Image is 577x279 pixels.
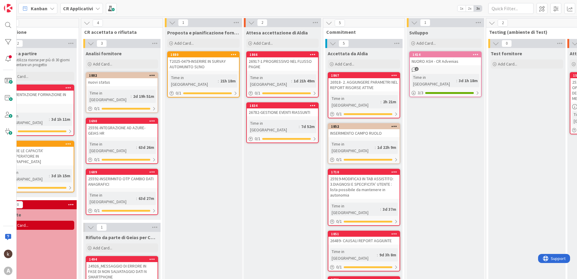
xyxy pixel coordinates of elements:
span: Add Card... [9,74,28,79]
div: Time in [GEOGRAPHIC_DATA] [4,169,49,182]
div: 1852INSERIMENTO CAMPO RUOLO [328,124,400,137]
div: 1881 [5,142,74,146]
span: 2 [498,19,508,27]
div: 1867 [328,73,400,78]
span: : [377,252,378,258]
span: 0 [13,201,23,208]
div: 1881 [2,141,74,147]
span: : [375,144,376,151]
span: Commitment [326,29,397,35]
span: 0 / 1 [176,90,181,96]
span: 1 [420,19,430,26]
span: 0 / 1 [255,90,260,96]
span: : [381,98,381,105]
p: CR che utilizza risorse per più di 30 giorni deve diventare un progetto [3,58,73,68]
div: T2025-0479-INSERIRE IN SURVAY AUTOMUNITO SI/NO [168,57,239,71]
span: Add Card... [9,223,28,228]
div: 1834 [250,104,318,108]
div: 1880 [168,52,239,57]
div: NUORO ASH - CR Advenias [410,57,481,65]
span: Pronte a partire [2,50,37,56]
div: 169025591-INTEGRAZIONE AD AZURE-GEIAS HR [86,118,158,137]
div: 1866 [247,52,318,57]
span: : [291,78,292,84]
div: 1689 [89,170,158,174]
div: 3d 37m [381,206,398,213]
img: kh [4,250,12,258]
span: : [299,123,300,130]
div: 1852 [331,124,400,129]
div: Time in [GEOGRAPHIC_DATA] [88,192,136,205]
div: 183426782-GESTIONE EVENTI RIASSUNTI [247,103,318,116]
span: 1x [457,5,466,11]
span: 2x [466,5,474,11]
input: Quick Filter... [488,3,534,14]
div: 26489- CAUSALI REPORT AGGIUNTE [328,237,400,245]
span: Add Card... [416,40,436,46]
span: : [218,78,219,84]
span: Proposta e pianificazione fornitore [167,30,240,36]
span: Add Card... [174,40,194,46]
div: A [4,267,12,275]
div: 63d 26m [137,144,156,151]
span: : [49,116,50,123]
div: Time in [GEOGRAPHIC_DATA] [330,141,375,154]
div: 1880T2025-0479-INSERIRE IN SURVAY AUTOMUNITO SI/NO [168,52,239,71]
div: 3/3 [410,89,481,97]
span: 3x [474,5,482,11]
div: 1882 [86,73,158,78]
span: 0 / 1 [336,218,342,225]
span: Add Card... [253,40,273,46]
div: 1881INSERIRE LE CAPACITA' DELL'OPERATORE IN [GEOGRAPHIC_DATA] [2,141,74,165]
div: 7d 52m [300,123,316,130]
div: 0/1 [86,156,158,163]
div: 1851 [331,232,400,236]
span: Kanban [31,5,47,12]
div: Time in [GEOGRAPHIC_DATA] [88,141,136,154]
div: 3d 1h 11m [50,116,72,123]
span: : [49,172,50,179]
div: 1851 [328,231,400,237]
div: Time in [GEOGRAPHIC_DATA] [170,74,218,88]
div: Time in [GEOGRAPHIC_DATA] [4,113,49,126]
span: 1 [178,19,188,26]
span: Attesa accettazione di Aldia [246,30,308,36]
div: 0/1 [328,218,400,225]
div: 1710 [328,169,400,175]
div: 1414 [413,53,481,57]
div: Time in [GEOGRAPHIC_DATA] [88,90,131,103]
div: 21h 18m [219,78,237,84]
span: 1 [97,224,107,231]
div: 25592-INSERIMNTO OTP CAMBIO DATI ANAGRAFICI [86,175,158,188]
span: 0 / 1 [94,105,100,112]
div: 1867 [331,73,400,78]
div: 26917-1.PROGRESSIVO NEL FLUSSO PAGHE [247,57,318,71]
div: 1d 21h 49m [292,78,316,84]
div: Time in [GEOGRAPHIC_DATA] [330,248,377,261]
span: 4 [93,19,103,27]
div: Time in [GEOGRAPHIC_DATA] [249,120,299,133]
div: 9d 3h 8m [378,252,398,258]
div: 0/1 [247,89,318,97]
span: 0 / 1 [255,136,260,142]
div: Time in [GEOGRAPHIC_DATA] [330,95,381,108]
span: 2 [13,40,23,47]
div: 1880 [171,53,239,57]
div: 1450IMPLEMENTAZIONE FORMAZIONE IN GEIAS [2,85,74,104]
div: Time in [GEOGRAPHIC_DATA] [249,74,291,88]
div: 0/1 [86,207,158,214]
div: 0/1 [247,135,318,143]
div: 1689 [86,169,158,175]
div: 1690 [89,119,158,123]
div: 1834 [247,103,318,108]
div: INSERIRE LE CAPACITA' DELL'OPERATORE IN [GEOGRAPHIC_DATA] [2,147,74,165]
div: 186626917-1.PROGRESSIVO NEL FLUSSO PAGHE [247,52,318,71]
div: 3d 1h 18m [457,77,479,84]
span: 0 / 1 [336,156,342,163]
span: 0 / 1 [94,207,100,214]
span: Add Card... [498,61,517,67]
div: 1690 [86,118,158,124]
div: 1d 22h 9m [376,144,398,151]
span: 5 [335,19,345,27]
div: 186726918- 2. AGGIUNGERE PARAMETRI NEL REPORT RISORSE ATTIVE [328,73,400,91]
